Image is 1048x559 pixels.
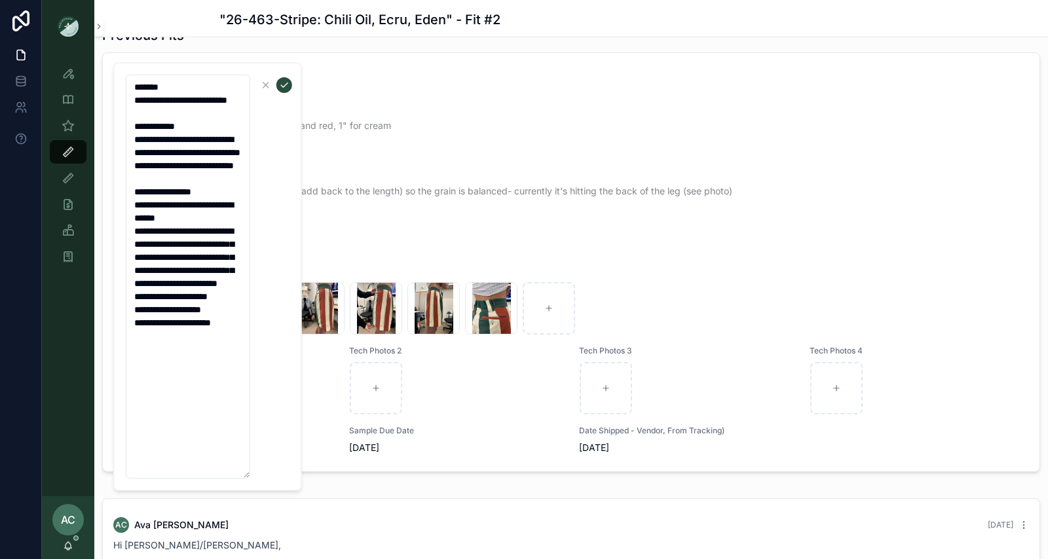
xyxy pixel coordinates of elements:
span: Ava [PERSON_NAME] [134,518,229,532]
span: [DATE] [988,520,1013,530]
img: App logo [58,16,79,37]
div: scrollable content [42,52,94,285]
span: Sample Due Date [349,425,564,436]
span: AC [61,512,75,528]
h1: "26-463-Stripe: Chili Oil, Ecru, Eden" - Fit #2 [219,10,500,29]
span: [DATE] [349,441,564,454]
p: Hi [PERSON_NAME]/[PERSON_NAME], [113,538,1029,552]
span: [DATE] [579,441,794,454]
span: [DATE] FIT STATUS: PROTO, GO TO PPS Design Note: -change stripe artwork to 3/4" for green and red... [124,67,1019,250]
span: Tech Photos 2 [349,346,564,356]
span: Date Shipped - Vendor, From Tracking) [579,425,794,436]
span: AC [115,520,127,530]
span: Tech Photos 3 [579,346,794,356]
span: Tech Photos 4 [810,346,1024,356]
span: Fit Photos [119,266,1024,276]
